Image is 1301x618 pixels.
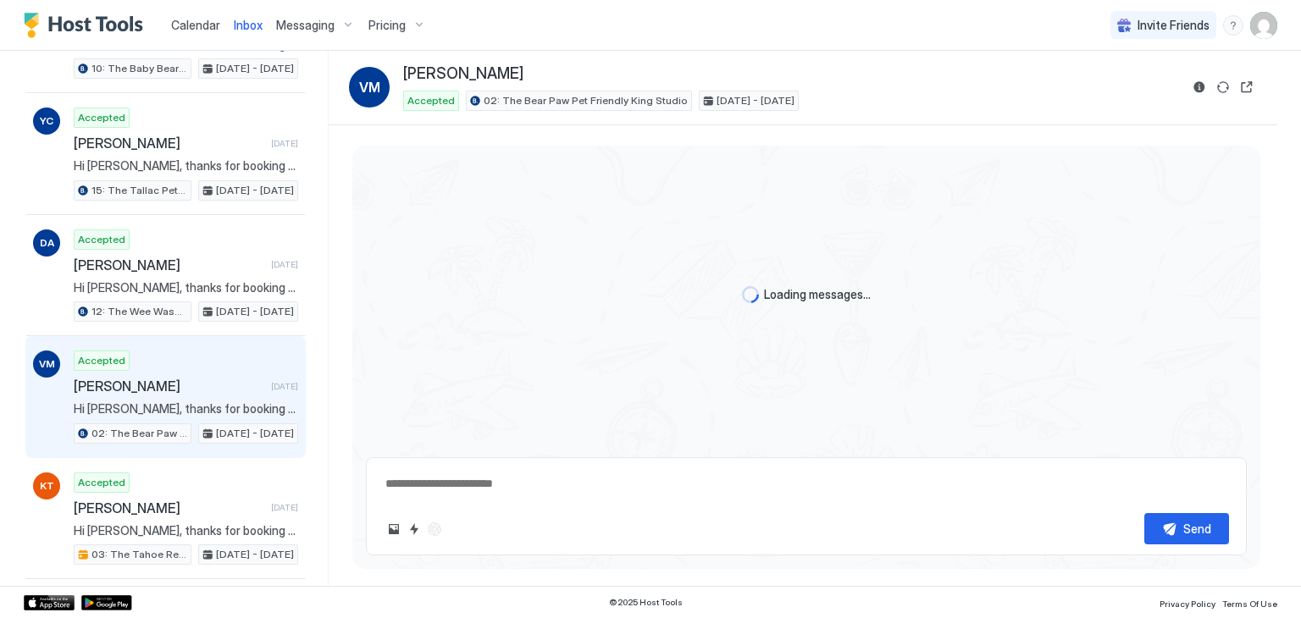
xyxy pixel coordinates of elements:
button: Upload image [384,519,404,539]
span: VM [359,77,380,97]
span: [PERSON_NAME] [74,378,264,395]
span: Accepted [78,475,125,490]
span: Messaging [276,18,335,33]
a: Privacy Policy [1160,593,1215,611]
span: Hi [PERSON_NAME], thanks for booking your stay with us! Details of your Booking: 📍 [STREET_ADDRES... [74,280,298,295]
button: Sync reservation [1213,77,1233,97]
span: 10: The Baby Bear Pet Friendly Studio [91,61,187,76]
span: Pricing [368,18,406,33]
span: 02: The Bear Paw Pet Friendly King Studio [484,93,688,108]
span: 03: The Tahoe Retro Double Bed Studio [91,547,187,562]
a: Inbox [234,16,263,34]
a: Host Tools Logo [24,13,151,38]
span: [DATE] - [DATE] [216,547,294,562]
span: [DATE] [271,259,298,270]
span: [DATE] - [DATE] [216,304,294,319]
span: 15: The Tallac Pet Friendly Studio [91,183,187,198]
span: Inbox [234,18,263,32]
span: Hi [PERSON_NAME], thanks for booking your stay with us! Details of your Booking: 📍 [STREET_ADDRES... [74,158,298,174]
button: Send [1144,513,1229,544]
span: Calendar [171,18,220,32]
span: Hi [PERSON_NAME], thanks for booking your stay with us! Details of your Booking: 📍 [STREET_ADDRES... [74,523,298,538]
span: [DATE] [271,502,298,513]
span: [DATE] [271,381,298,392]
a: Google Play Store [81,595,132,610]
span: [PERSON_NAME] [74,135,264,152]
span: Privacy Policy [1160,599,1215,609]
span: [DATE] - [DATE] [216,183,294,198]
span: [DATE] - [DATE] [216,426,294,441]
button: Quick reply [404,519,424,539]
span: [PERSON_NAME] [403,64,523,84]
a: Calendar [171,16,220,34]
span: KT [40,478,54,494]
span: Terms Of Use [1222,599,1277,609]
div: User profile [1250,12,1277,39]
span: Accepted [78,232,125,247]
span: Loading messages... [764,287,871,302]
span: © 2025 Host Tools [609,597,683,608]
a: Terms Of Use [1222,593,1277,611]
a: App Store [24,595,75,610]
button: Open reservation [1237,77,1257,97]
span: Accepted [78,353,125,368]
span: [PERSON_NAME] [74,257,264,273]
span: DA [40,235,54,251]
span: Invite Friends [1138,18,1210,33]
button: Reservation information [1189,77,1210,97]
span: 12: The Wee Washoe Pet-Friendly Studio [91,304,187,319]
span: [PERSON_NAME] [74,499,264,516]
span: VM [39,356,55,372]
span: Hi [PERSON_NAME], thanks for booking your stay with us! Details of your Booking: 📍 [STREET_ADDRES... [74,401,298,417]
span: 02: The Bear Paw Pet Friendly King Studio [91,426,187,441]
span: [DATE] - [DATE] [717,93,794,108]
span: Accepted [407,93,455,108]
span: [DATE] [271,138,298,149]
div: loading [742,286,759,303]
div: menu [1223,15,1243,36]
div: Send [1183,520,1211,538]
span: [DATE] - [DATE] [216,61,294,76]
span: YC [40,113,53,129]
span: Accepted [78,110,125,125]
